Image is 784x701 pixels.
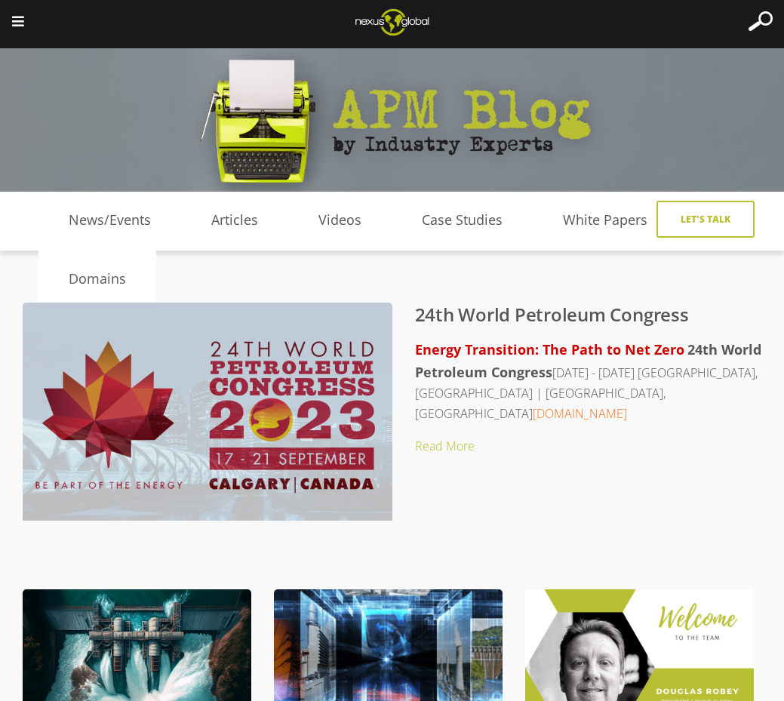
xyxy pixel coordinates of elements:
a: News/Events [38,209,181,232]
a: 24th World Petroleum Congress [415,342,761,381]
a: Let's Talk [656,201,755,238]
a: Case Studies [392,209,533,232]
span: 24th World Petroleum Congress [415,340,761,381]
a: White Papers [533,209,678,232]
a: 24th World Petroleum Congress [415,302,689,327]
span: Energy Transition: The Path to Net Zero [415,340,684,358]
img: 24th World Petroleum Congress [23,303,392,521]
a: Articles [181,209,288,232]
p: [DATE] - [DATE] [GEOGRAPHIC_DATA], [GEOGRAPHIC_DATA] | [GEOGRAPHIC_DATA], [GEOGRAPHIC_DATA] [53,339,761,423]
img: Nexus Global [343,4,441,40]
a: Videos [288,209,392,232]
a: Read More [415,438,475,454]
div: Navigation Menu [15,192,769,316]
a: [DOMAIN_NAME] [533,405,627,422]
